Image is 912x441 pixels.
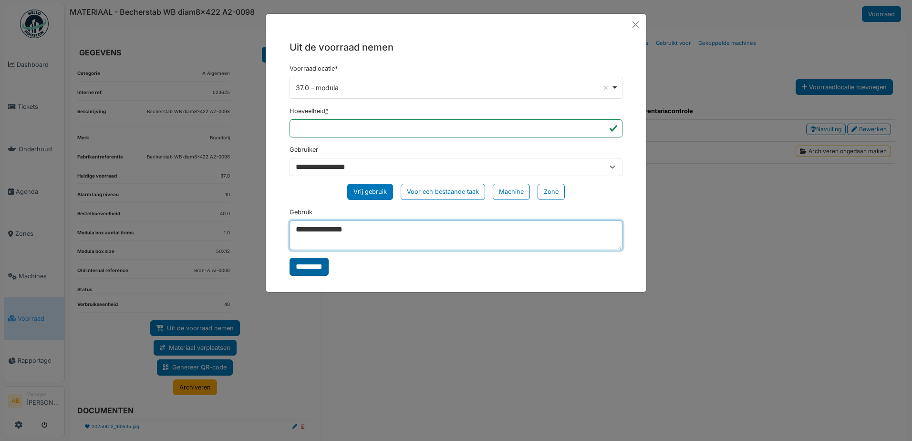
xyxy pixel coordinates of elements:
[493,184,530,199] div: Machine
[290,208,312,217] label: Gebruik
[401,184,485,199] div: Voor een bestaande taak
[325,107,328,115] abbr: Verplicht
[629,18,643,31] button: Close
[290,40,622,54] h5: Uit de voorraad nemen
[290,106,328,115] label: Hoeveelheid
[538,184,565,199] div: Zone
[290,64,338,73] label: Voorraadlocatie
[347,184,393,199] div: Vrij gebruik
[335,65,338,72] abbr: Verplicht
[601,83,611,93] button: Remove item: '123248'
[290,145,318,154] label: Gebruiker
[296,83,611,93] div: 37.0 - modula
